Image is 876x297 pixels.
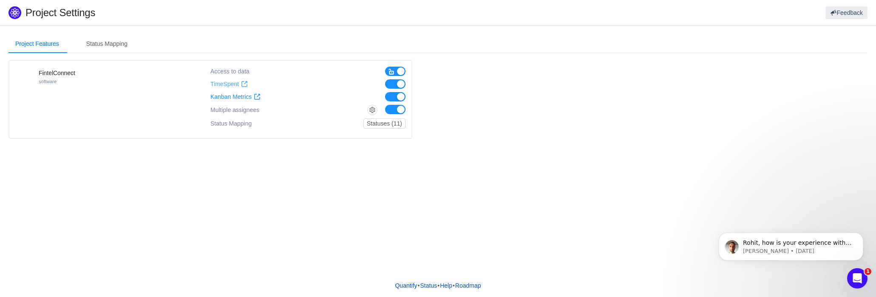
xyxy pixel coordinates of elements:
span: 1 [865,268,871,275]
a: Status [420,279,438,292]
span: TimeSpent [210,81,239,88]
button: icon: setting [367,105,377,115]
span: • [453,282,455,289]
button: Feedback [825,6,867,19]
a: Roadmap [455,279,482,292]
img: Quantify [9,6,21,19]
a: Quantify [394,279,417,292]
a: Help [439,279,453,292]
iframe: Intercom notifications message [706,215,876,274]
h4: FintelConnect [39,69,75,77]
img: 10551 [15,69,32,86]
div: Status Mapping [210,118,252,129]
span: • [437,282,439,289]
a: TimeSpent [210,81,248,88]
a: Kanban Metrics [210,93,261,101]
span: Multiple assignees [210,106,259,114]
div: Status Mapping [79,34,134,53]
div: Access to data [210,67,249,76]
span: Kanban Metrics [210,93,252,101]
div: Project Features [9,34,66,53]
span: • [418,282,420,289]
h1: Project Settings [26,6,523,19]
iframe: Intercom live chat [847,268,867,289]
button: Statuses (11) [363,118,405,129]
small: software [39,79,57,84]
